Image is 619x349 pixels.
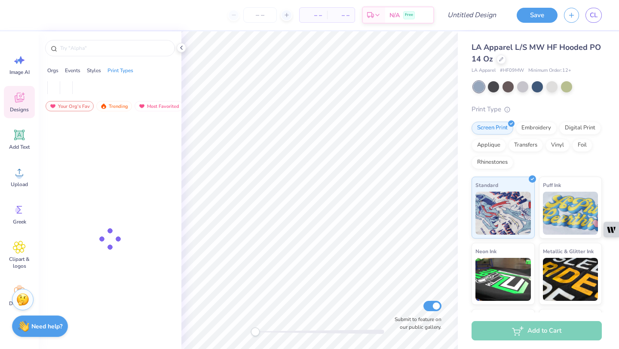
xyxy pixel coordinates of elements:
div: Trending [96,101,132,111]
span: Designs [10,106,29,113]
div: Events [65,67,80,74]
img: Metallic & Glitter Ink [543,258,598,301]
div: Most Favorited [135,101,183,111]
img: most_fav.gif [49,103,56,109]
span: Minimum Order: 12 + [528,67,571,74]
span: – – [332,11,349,20]
div: Screen Print [472,122,513,135]
div: Your Org's Fav [46,101,94,111]
img: Standard [475,192,531,235]
div: Applique [472,139,506,152]
span: Standard [475,181,498,190]
div: Vinyl [545,139,570,152]
span: Image AI [9,69,30,76]
span: Upload [11,181,28,188]
span: Decorate [9,300,30,307]
div: Print Types [107,67,133,74]
img: Puff Ink [543,192,598,235]
img: trending.gif [100,103,107,109]
span: – – [305,11,322,20]
div: Styles [87,67,101,74]
div: Transfers [509,139,543,152]
button: Save [517,8,558,23]
span: LA Apparel [472,67,496,74]
span: Neon Ink [475,247,496,256]
span: Metallic & Glitter Ink [543,247,594,256]
span: Greek [13,218,26,225]
strong: Need help? [31,322,62,331]
div: Print Type [472,104,602,114]
span: # HF09MW [500,67,524,74]
div: Rhinestones [472,156,513,169]
label: Submit to feature on our public gallery. [390,315,441,331]
span: LA Apparel L/S MW HF Hooded PO 14 Oz [472,42,601,64]
span: Clipart & logos [5,256,34,269]
span: Add Text [9,144,30,150]
img: Neon Ink [475,258,531,301]
input: – – [243,7,277,23]
span: CL [590,10,598,20]
input: Try "Alpha" [59,44,169,52]
span: N/A [389,11,400,20]
div: Accessibility label [251,328,260,336]
div: Digital Print [559,122,601,135]
div: Foil [572,139,592,152]
img: most_fav.gif [138,103,145,109]
span: Puff Ink [543,181,561,190]
a: CL [585,8,602,23]
span: Free [405,12,413,18]
div: Orgs [47,67,58,74]
input: Untitled Design [441,6,504,24]
div: Embroidery [516,122,557,135]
